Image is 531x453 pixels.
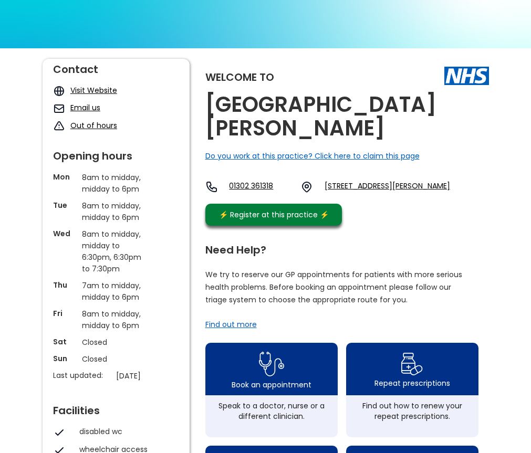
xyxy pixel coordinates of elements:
img: The NHS logo [444,67,489,85]
img: exclamation icon [53,120,65,132]
img: repeat prescription icon [401,350,423,378]
div: Contact [53,59,179,75]
p: [DATE] [116,370,184,382]
p: 7am to midday, midday to 6pm [82,280,150,303]
a: ⚡️ Register at this practice ⚡️ [205,204,342,226]
p: 8am to midday, midday to 6pm [82,200,150,223]
a: repeat prescription iconRepeat prescriptionsFind out how to renew your repeat prescriptions. [346,343,478,437]
a: Visit Website [70,85,117,96]
div: Need Help? [205,239,478,255]
div: Opening hours [53,145,179,161]
a: [STREET_ADDRESS][PERSON_NAME] [325,181,450,193]
p: Tue [53,200,77,210]
img: practice location icon [300,181,313,193]
div: disabled wc [79,426,174,437]
p: Fri [53,308,77,319]
img: mail icon [53,102,65,114]
p: Sat [53,336,77,347]
a: Do you work at this practice? Click here to claim this page [205,151,420,161]
h2: [GEOGRAPHIC_DATA][PERSON_NAME] [205,93,489,140]
p: Wed [53,228,77,239]
p: Sun [53,353,77,364]
div: Book an appointment [232,380,311,390]
a: Email us [70,102,100,113]
p: 8am to midday, midday to 6:30pm, 6:30pm to 7:30pm [82,228,150,275]
div: Repeat prescriptions [374,378,450,388]
a: 01302 361318 [229,181,292,193]
a: book appointment icon Book an appointmentSpeak to a doctor, nurse or a different clinician. [205,343,338,437]
div: ⚡️ Register at this practice ⚡️ [214,209,335,220]
img: telephone icon [205,181,218,193]
a: Find out more [205,319,257,330]
div: Facilities [53,400,179,416]
div: Welcome to [205,72,274,82]
p: Closed [82,353,150,365]
p: 8am to midday, midday to 6pm [82,308,150,331]
div: Find out how to renew your repeat prescriptions. [351,401,473,422]
p: 8am to midday, midday to 6pm [82,172,150,195]
img: book appointment icon [259,349,284,380]
p: Mon [53,172,77,182]
a: Out of hours [70,120,117,131]
img: globe icon [53,85,65,97]
p: We try to reserve our GP appointments for patients with more serious health problems. Before book... [205,268,463,306]
p: Thu [53,280,77,290]
div: Speak to a doctor, nurse or a different clinician. [211,401,332,422]
p: Closed [82,336,150,348]
p: Last updated: [53,370,111,381]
